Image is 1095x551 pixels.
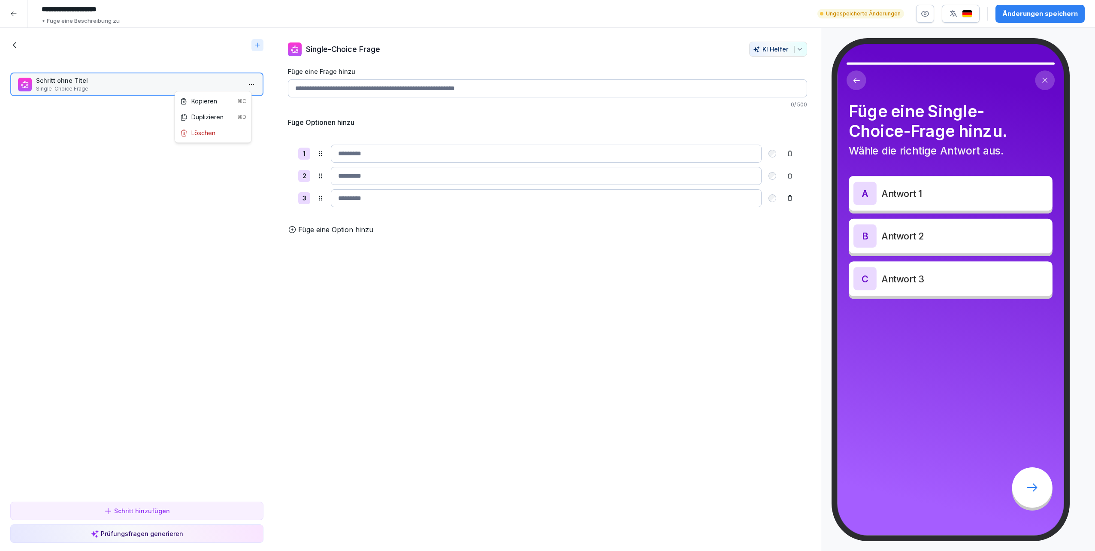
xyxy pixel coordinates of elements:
[237,97,246,105] div: ⌘C
[180,97,246,106] div: Kopieren
[962,10,972,18] img: de.svg
[180,128,215,137] div: Löschen
[237,113,246,121] div: ⌘D
[1002,9,1078,18] div: Änderungen speichern
[753,45,803,53] div: KI Helfer
[180,112,246,121] div: Duplizieren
